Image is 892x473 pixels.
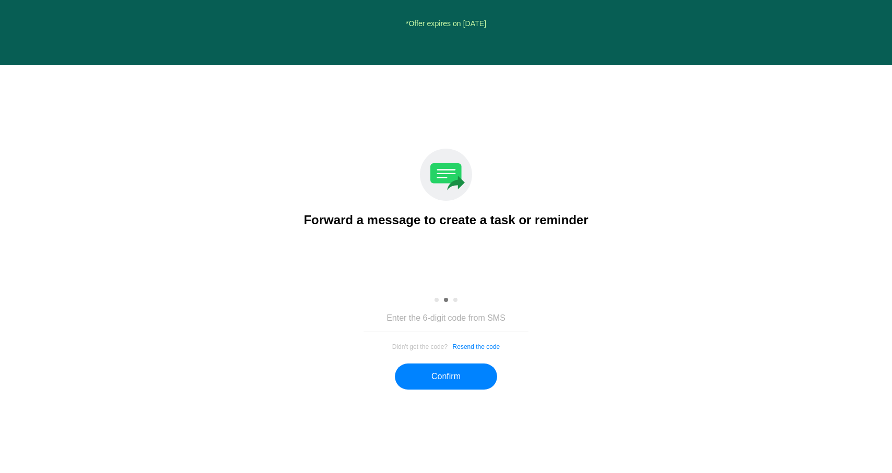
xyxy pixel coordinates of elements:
[453,344,500,351] button: Resend the code
[395,363,497,390] button: Confirm
[276,211,616,229] div: Forward a message to create a task or reminder
[295,16,597,32] div: *Offer expires on [DATE]
[420,149,472,201] img: send
[364,305,528,332] input: Enter the 6-digit code from SMS
[392,343,448,350] span: Didn't get the code?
